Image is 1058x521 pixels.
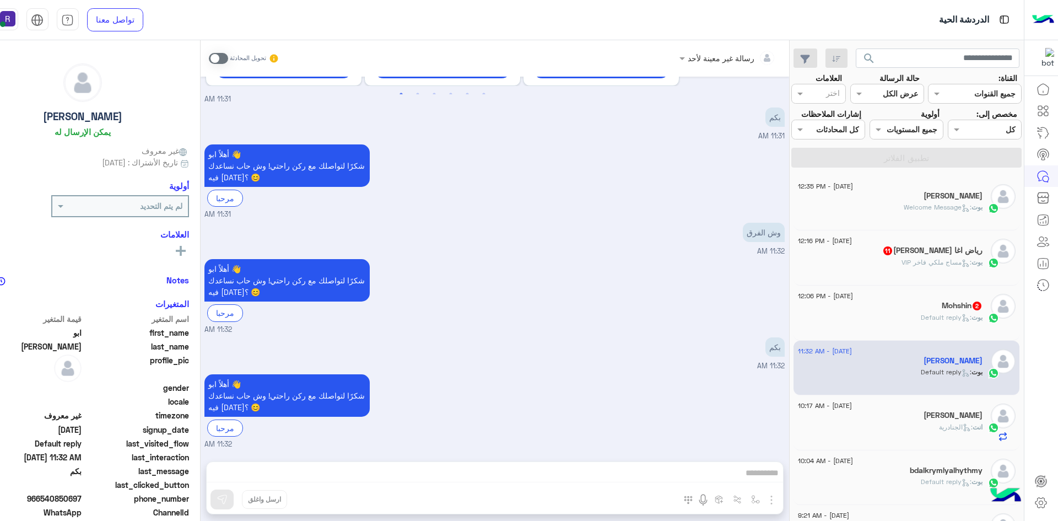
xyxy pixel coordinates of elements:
img: 322853014244696 [1034,48,1054,68]
img: defaultAdmin.png [991,184,1016,209]
div: مرحبا [207,304,243,321]
span: search [862,52,876,65]
span: [DATE] - 11:32 AM [798,346,852,356]
span: 11:32 AM [204,439,232,450]
label: مخصص إلى: [976,108,1017,120]
span: اسم المتغير [84,313,189,325]
label: العلامات [816,72,842,84]
img: WhatsApp [988,422,999,433]
span: انت [973,423,983,431]
img: defaultAdmin.png [64,64,101,101]
h5: Dexter Toquero [924,191,983,201]
img: defaultAdmin.png [991,349,1016,374]
span: 11:31 AM [204,210,231,220]
label: حالة الرسالة [879,72,920,84]
span: 11 [883,246,892,255]
span: 11:32 AM [204,325,232,335]
img: WhatsApp [988,368,999,379]
span: بوت [971,203,983,211]
span: 11:31 AM [758,132,785,140]
img: defaultAdmin.png [991,294,1016,319]
span: : Default reply [921,477,971,486]
span: : Default reply [921,313,971,321]
span: [DATE] - 12:35 PM [798,181,853,191]
span: بوت [971,477,983,486]
span: 11:32 AM [757,247,785,255]
span: gender [84,382,189,394]
h6: Notes [166,275,189,285]
span: phone_number [84,493,189,504]
span: last_name [84,341,189,352]
button: search [856,49,883,72]
h6: أولوية [169,181,189,191]
span: 11:31 AM [204,94,231,105]
button: 6 of 3 [478,89,489,100]
p: 12/8/2025, 11:32 AM [743,223,785,242]
h5: ابو منصور [924,356,983,366]
img: tab [31,14,44,26]
span: [DATE] - 12:16 PM [798,236,852,246]
span: profile_pic [84,355,189,380]
h5: ابو رودى [924,411,983,420]
label: أولوية [921,108,940,120]
img: Logo [1032,8,1054,31]
button: تطبيق الفلاتر [791,148,1022,168]
span: first_name [84,327,189,339]
span: [DATE] - 10:17 AM [798,401,852,411]
span: signup_date [84,424,189,436]
span: غير معروف [142,145,189,157]
label: إشارات الملاحظات [801,108,861,120]
p: 12/8/2025, 11:32 AM [204,374,370,417]
button: 5 of 3 [462,89,473,100]
img: defaultAdmin.png [991,404,1016,428]
img: hulul-logo.png [986,477,1025,515]
img: defaultAdmin.png [54,355,82,382]
img: defaultAdmin.png [991,239,1016,264]
button: 4 of 3 [445,89,456,100]
p: 12/8/2025, 11:32 AM [765,337,785,357]
span: last_message [84,465,189,477]
button: ارسل واغلق [242,490,287,509]
span: last_interaction [84,452,189,463]
h5: [PERSON_NAME] [43,110,122,123]
img: WhatsApp [988,257,999,268]
img: tab [997,13,1011,26]
span: [DATE] - 9:21 AM [798,511,849,520]
span: 11:32 AM [757,362,785,370]
label: القناة: [998,72,1017,84]
h5: رياض اغا ابو اياد [882,246,983,255]
p: 12/8/2025, 11:31 AM [204,144,370,187]
button: 3 of 3 [429,89,440,100]
img: WhatsApp [988,203,999,214]
p: 12/8/2025, 11:31 AM [765,108,785,127]
span: : Default reply [921,368,971,376]
span: بوت [971,258,983,266]
span: last_clicked_button [84,479,189,491]
span: : الجنادرية [939,423,973,431]
span: : Welcome Message [904,203,971,211]
img: defaultAdmin.png [991,459,1016,484]
span: بوت [971,313,983,321]
span: تاريخ الأشتراك : [DATE] [102,157,178,168]
span: بوت [971,368,983,376]
img: WhatsApp [988,313,999,324]
p: الدردشة الحية [939,13,989,28]
img: WhatsApp [988,477,999,488]
span: [DATE] - 12:06 PM [798,291,853,301]
span: last_visited_flow [84,438,189,449]
div: مرحبا [207,190,243,207]
h6: يمكن الإرسال له [55,127,111,137]
img: tab [61,14,74,26]
a: تواصل معنا [87,8,143,31]
span: locale [84,396,189,407]
h5: Mohshin [942,301,983,310]
span: : مساج ملكي فاخر VIP [902,258,971,266]
h6: المتغيرات [155,299,189,309]
a: tab [57,8,79,31]
span: timezone [84,410,189,421]
div: مرحبا [207,420,243,437]
small: تحويل المحادثة [230,54,266,63]
h5: bdalkrymlyalhythmy [910,466,983,475]
p: 12/8/2025, 11:32 AM [204,259,370,302]
span: ChannelId [84,507,189,518]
